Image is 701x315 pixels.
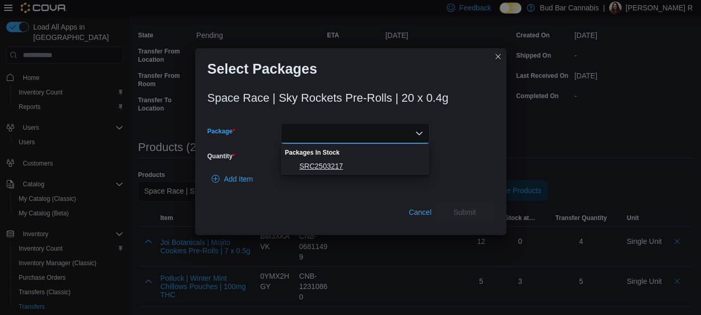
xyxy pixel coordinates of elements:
span: Submit [453,207,476,217]
button: Close list of options [415,129,423,138]
span: SRC2503217 [299,161,423,171]
label: Package [208,127,235,135]
button: Closes this modal window [492,50,504,63]
h1: Select Packages [208,61,318,77]
button: SRC2503217 [281,159,430,174]
span: Add Item [224,174,253,184]
button: Cancel [405,202,436,223]
h3: Space Race | Sky Rockets Pre-Rolls | 20 x 0.4g [208,92,449,104]
span: Cancel [409,207,432,217]
label: Quantity [208,152,235,160]
button: Add Item [208,169,257,189]
div: Packages In Stock [281,144,430,159]
button: Submit [436,202,494,223]
div: Choose from the following options [281,144,430,174]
